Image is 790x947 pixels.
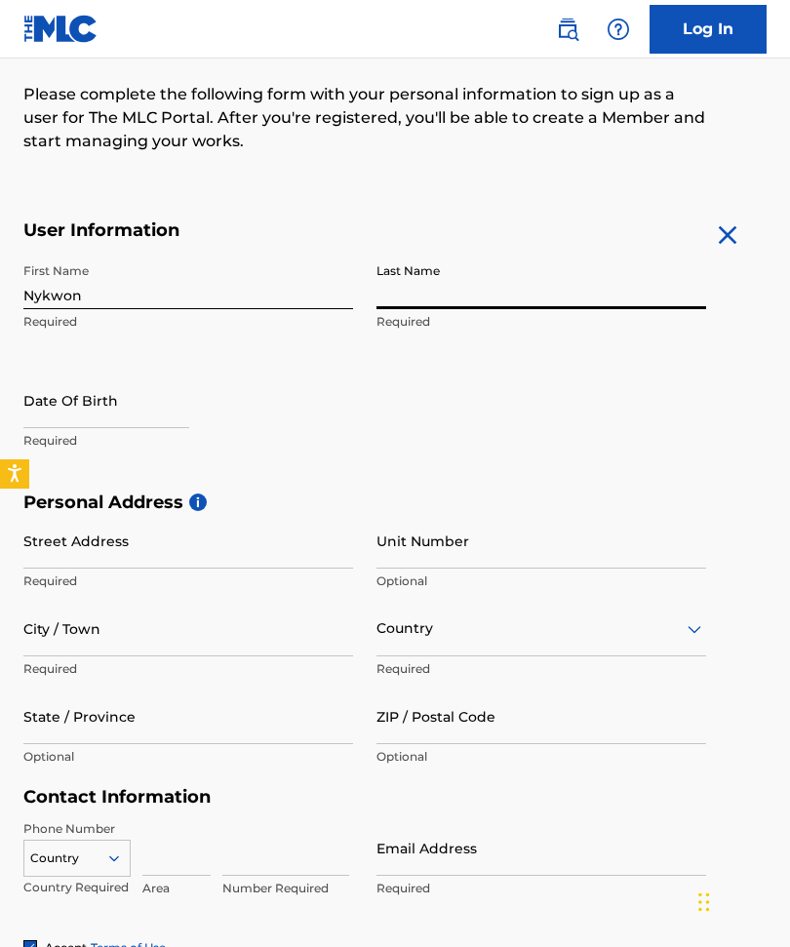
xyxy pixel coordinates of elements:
h5: Personal Address [23,492,767,514]
p: Optional [376,572,706,590]
p: Optional [376,748,706,766]
p: Required [376,660,706,678]
div: Help [599,10,638,49]
iframe: Chat Widget [692,853,790,947]
div: Drag [698,873,710,931]
p: Required [376,313,706,331]
p: Please complete the following form with your personal information to sign up as a user for The ML... [23,83,706,153]
p: Required [376,880,706,897]
p: Number Required [222,880,349,897]
p: Required [23,660,353,678]
img: close [712,219,743,251]
img: MLC Logo [23,15,99,43]
p: Area [142,880,211,897]
img: search [556,18,579,41]
p: Required [23,313,353,331]
h5: Contact Information [23,786,706,809]
a: Log In [650,5,767,54]
h5: User Information [23,219,706,242]
img: help [607,18,630,41]
p: Country Required [23,879,131,896]
a: Public Search [548,10,587,49]
p: Required [23,432,353,450]
span: i [189,493,207,511]
p: Optional [23,748,353,766]
p: Required [23,572,353,590]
